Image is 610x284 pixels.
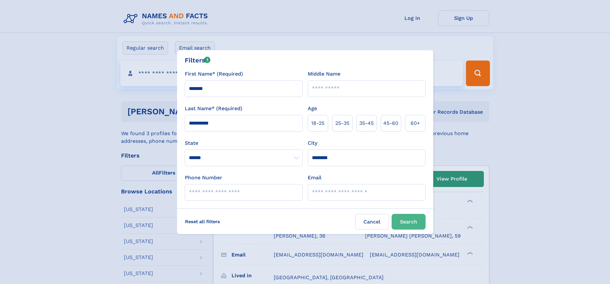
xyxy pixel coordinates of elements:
[359,119,374,127] span: 35‑45
[185,139,303,147] label: State
[185,70,243,78] label: First Name* (Required)
[181,214,224,229] label: Reset all filters
[355,214,389,230] label: Cancel
[383,119,398,127] span: 45‑60
[335,119,349,127] span: 25‑35
[311,119,324,127] span: 18‑25
[308,139,317,147] label: City
[308,70,340,78] label: Middle Name
[411,119,420,127] span: 60+
[308,105,317,112] label: Age
[308,174,321,182] label: Email
[392,214,426,230] button: Search
[185,105,242,112] label: Last Name* (Required)
[185,55,211,65] div: Filters
[185,174,222,182] label: Phone Number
